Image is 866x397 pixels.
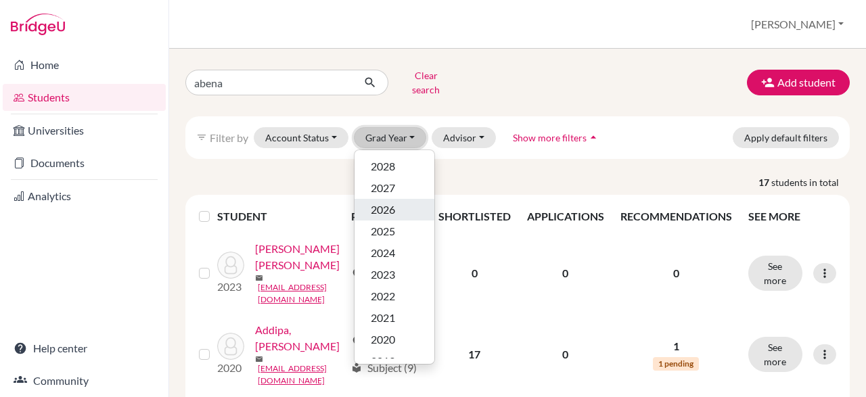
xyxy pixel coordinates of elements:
i: arrow_drop_up [587,131,600,144]
td: 0 [519,233,612,314]
th: STUDENT [217,200,343,233]
span: 2022 [371,288,395,304]
i: filter_list [196,132,207,143]
span: students in total [771,175,850,189]
span: 2027 [371,180,395,196]
p: 2020 [217,360,244,376]
span: mail [255,274,263,282]
td: 0 [519,314,612,395]
button: 2020 [355,329,434,350]
button: 2027 [355,177,434,199]
button: Add student [747,70,850,95]
button: 2022 [355,285,434,307]
a: Universities [3,117,166,144]
span: local_library [351,363,362,373]
button: Account Status [254,127,348,148]
input: Find student by name... [185,70,353,95]
button: Clear search [388,65,463,100]
button: See more [748,256,802,291]
div: Country (2) [351,333,421,349]
button: 2026 [355,199,434,220]
span: 2023 [371,266,395,283]
a: [EMAIL_ADDRESS][DOMAIN_NAME] [258,281,345,306]
button: 2028 [355,156,434,177]
th: APPLICATIONS [519,200,612,233]
button: Apply default filters [733,127,839,148]
a: [EMAIL_ADDRESS][DOMAIN_NAME] [258,363,345,387]
button: Show more filtersarrow_drop_up [501,127,612,148]
span: 2025 [371,223,395,239]
button: 2021 [355,307,434,329]
span: mail [255,355,263,363]
span: 2026 [371,202,395,218]
strong: 17 [758,175,771,189]
a: Community [3,367,166,394]
p: 1 [620,338,732,354]
img: ABENA MUSTAPHA, NELLIE [217,252,244,279]
button: [PERSON_NAME] [745,11,850,37]
span: 2021 [371,310,395,326]
button: See more [748,337,802,372]
a: Addipa, [PERSON_NAME] [255,322,345,354]
button: Grad Year [354,127,427,148]
a: [PERSON_NAME] [PERSON_NAME] [255,241,345,273]
img: Addipa, Elorm Abena [217,333,244,360]
a: Students [3,84,166,111]
button: 2023 [355,264,434,285]
th: SHORTLISTED [430,200,519,233]
td: 17 [430,314,519,395]
img: Bridge-U [11,14,65,35]
span: 2019 [371,353,395,369]
p: 2023 [217,279,244,295]
div: Grad Year [354,149,435,365]
a: Analytics [3,183,166,210]
th: PROFILE [343,200,430,233]
td: 0 [430,233,519,314]
div: Subject (9) [351,360,417,376]
a: Help center [3,335,166,362]
button: Advisor [432,127,496,148]
a: Documents [3,149,166,177]
button: 2024 [355,242,434,264]
a: Home [3,51,166,78]
button: 2025 [355,220,434,242]
span: location_on [351,268,362,279]
div: Country (3) [351,265,421,281]
span: location_on [351,335,362,346]
th: SEE MORE [740,200,844,233]
span: 2020 [371,331,395,348]
span: Filter by [210,131,248,144]
span: 2028 [371,158,395,174]
p: 0 [620,265,732,281]
button: 2019 [355,350,434,372]
th: RECOMMENDATIONS [612,200,740,233]
span: 2024 [371,245,395,261]
span: 1 pending [653,357,699,371]
span: Show more filters [513,132,587,143]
